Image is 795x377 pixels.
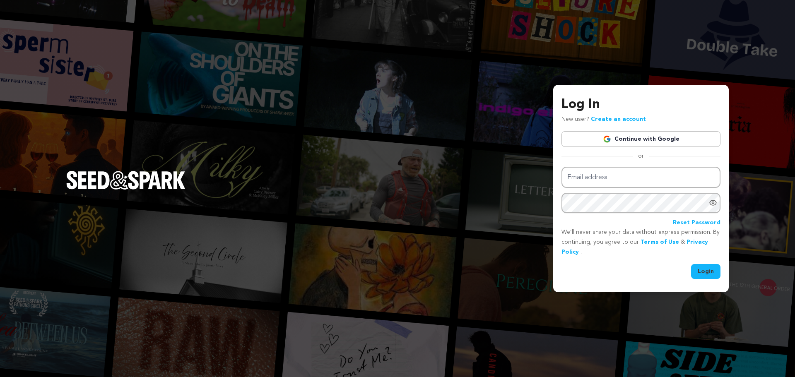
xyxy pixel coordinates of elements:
[561,131,720,147] a: Continue with Google
[561,115,646,125] p: New user?
[603,135,611,143] img: Google logo
[633,152,649,160] span: or
[691,264,720,279] button: Login
[561,95,720,115] h3: Log In
[641,239,679,245] a: Terms of Use
[561,228,720,257] p: We’ll never share your data without express permission. By continuing, you agree to our & .
[561,167,720,188] input: Email address
[591,116,646,122] a: Create an account
[673,218,720,228] a: Reset Password
[561,239,708,255] a: Privacy Policy
[709,199,717,207] a: Show password as plain text. Warning: this will display your password on the screen.
[66,171,185,189] img: Seed&Spark Logo
[66,171,185,206] a: Seed&Spark Homepage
